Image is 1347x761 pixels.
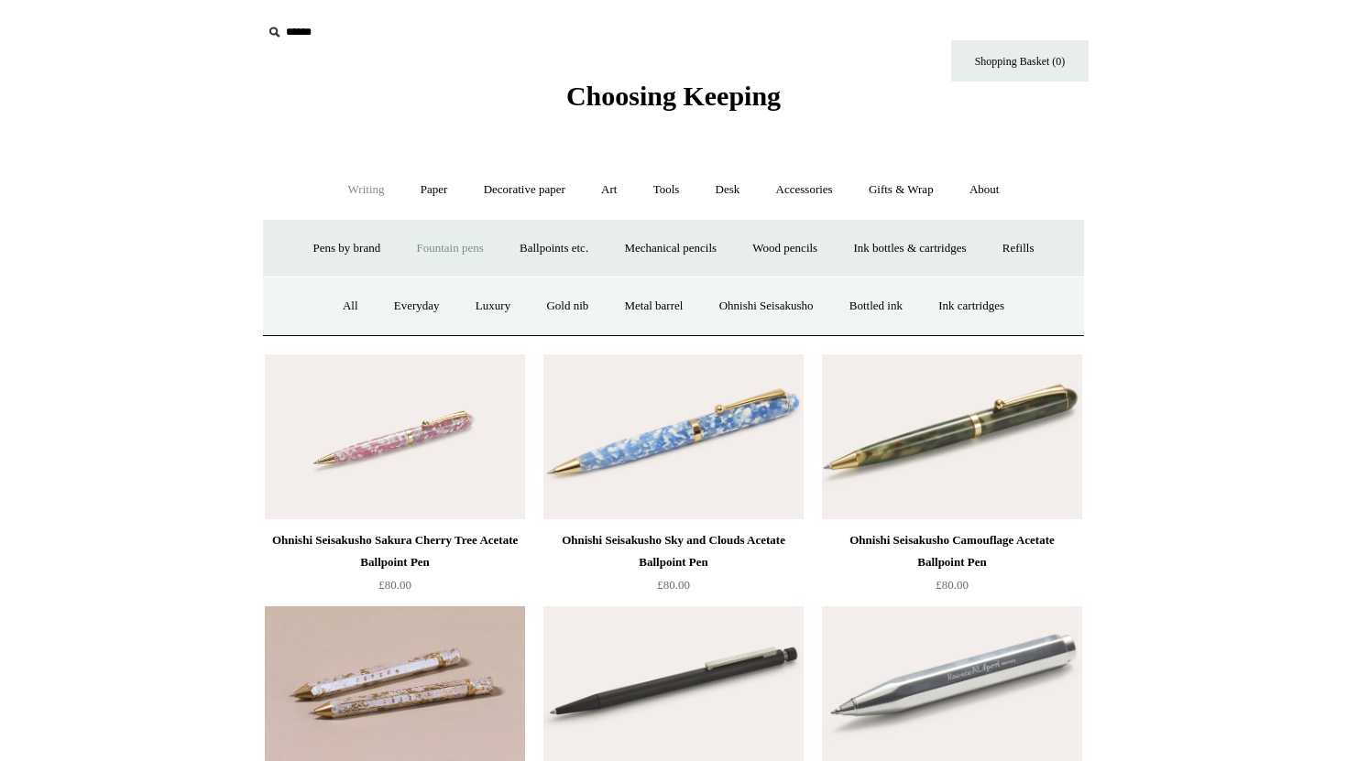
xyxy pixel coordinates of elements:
a: Ohnishi Seisakusho Sky and Clouds Acetate Ballpoint Pen Ohnishi Seisakusho Sky and Clouds Acetate... [543,354,804,519]
a: Ohnishi Seisakusho Sakura Cherry Tree Acetate Ballpoint Pen Ohnishi Seisakusho Sakura Cherry Tree... [265,354,525,519]
a: Ohnishi Seisakusho Sky and Clouds Acetate Ballpoint Pen £80.00 [543,529,804,604]
div: Ohnishi Seisakusho Camouflage Acetate Ballpoint Pen [827,529,1078,573]
a: Ohnishi Seisakusho Camouflage Acetate Ballpoint Pen £80.00 [822,529,1082,604]
a: About [953,166,1016,214]
span: Choosing Keeping [566,81,781,111]
a: Fountain pens [400,224,499,273]
span: £80.00 [936,578,969,592]
a: Ballpoints etc. [503,224,605,273]
a: Art [585,166,633,214]
img: Ohnishi Seisakusho Camouflage Acetate Ballpoint Pen [822,354,1082,519]
div: Ohnishi Seisakusho Sky and Clouds Acetate Ballpoint Pen [548,529,799,573]
a: Ohnishi Seisakusho Camouflage Acetate Ballpoint Pen Ohnishi Seisakusho Camouflage Acetate Ballpoi... [822,354,1082,519]
a: Ohnishi Seisakusho [703,282,830,331]
a: Accessories [760,166,849,214]
a: Mechanical pencils [608,224,733,273]
a: Bottled ink [833,282,919,331]
a: Paper [404,166,465,214]
a: Writing [332,166,401,214]
a: Refills [986,224,1051,273]
img: Ohnishi Seisakusho Sky and Clouds Acetate Ballpoint Pen [543,354,804,519]
a: Wood pencils [736,224,834,273]
a: Ink bottles & cartridges [837,224,982,273]
a: Decorative paper [467,166,582,214]
div: Ohnishi Seisakusho Sakura Cherry Tree Acetate Ballpoint Pen [269,529,520,573]
a: Tools [637,166,696,214]
span: £80.00 [378,578,411,592]
a: Luxury [459,282,527,331]
a: Shopping Basket (0) [951,40,1089,82]
span: £80.00 [657,578,690,592]
img: Ohnishi Seisakusho Sakura Cherry Tree Acetate Ballpoint Pen [265,354,525,519]
a: Ohnishi Seisakusho Sakura Cherry Tree Acetate Ballpoint Pen £80.00 [265,529,525,604]
a: Gifts & Wrap [852,166,950,214]
a: Gold nib [530,282,605,331]
a: Ink cartridges [922,282,1021,331]
a: Desk [699,166,757,214]
a: Pens by brand [297,224,398,273]
a: Metal barrel [608,282,700,331]
a: Choosing Keeping [566,95,781,108]
a: All [326,282,375,331]
a: Everyday [378,282,456,331]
